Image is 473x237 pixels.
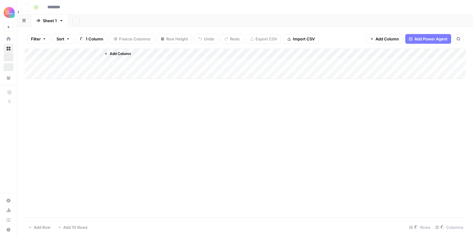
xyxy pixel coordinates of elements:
button: Freeze Columns [110,34,154,44]
button: Export CSV [246,34,281,44]
span: Add Column [110,51,131,57]
span: Redo [230,36,240,42]
button: Add 10 Rows [54,222,91,232]
span: 1 Column [86,36,103,42]
button: Sort [53,34,74,44]
a: Usage [4,205,13,215]
a: Browse [4,44,13,53]
button: Row Height [157,34,192,44]
div: Sheet 1 [43,18,57,24]
span: Add Row [34,224,50,230]
button: Import CSV [283,34,319,44]
span: Add 10 Rows [63,224,87,230]
span: Row Height [166,36,188,42]
a: Settings [4,196,13,205]
a: Your Data [4,73,13,83]
span: Add Power Agent [414,36,447,42]
button: Add Column [102,50,133,58]
button: Help + Support [4,225,13,235]
button: Filter [27,34,50,44]
a: Sheet 1 [31,15,69,27]
a: Learning Hub [4,215,13,225]
span: Undo [204,36,214,42]
div: Columns [433,222,466,232]
span: Import CSV [293,36,315,42]
span: Freeze Columns [119,36,150,42]
button: Workspace: Alliance [4,5,13,20]
a: Home [4,34,13,44]
button: Add Column [366,34,403,44]
button: Add Power Agent [405,34,451,44]
button: Add Row [25,222,54,232]
button: Redo [221,34,244,44]
span: Add Column [375,36,399,42]
div: Rows [407,222,433,232]
button: 1 Column [76,34,107,44]
span: Sort [57,36,64,42]
span: Filter [31,36,41,42]
img: Alliance Logo [4,7,15,18]
span: Export CSV [255,36,277,42]
button: Undo [194,34,218,44]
